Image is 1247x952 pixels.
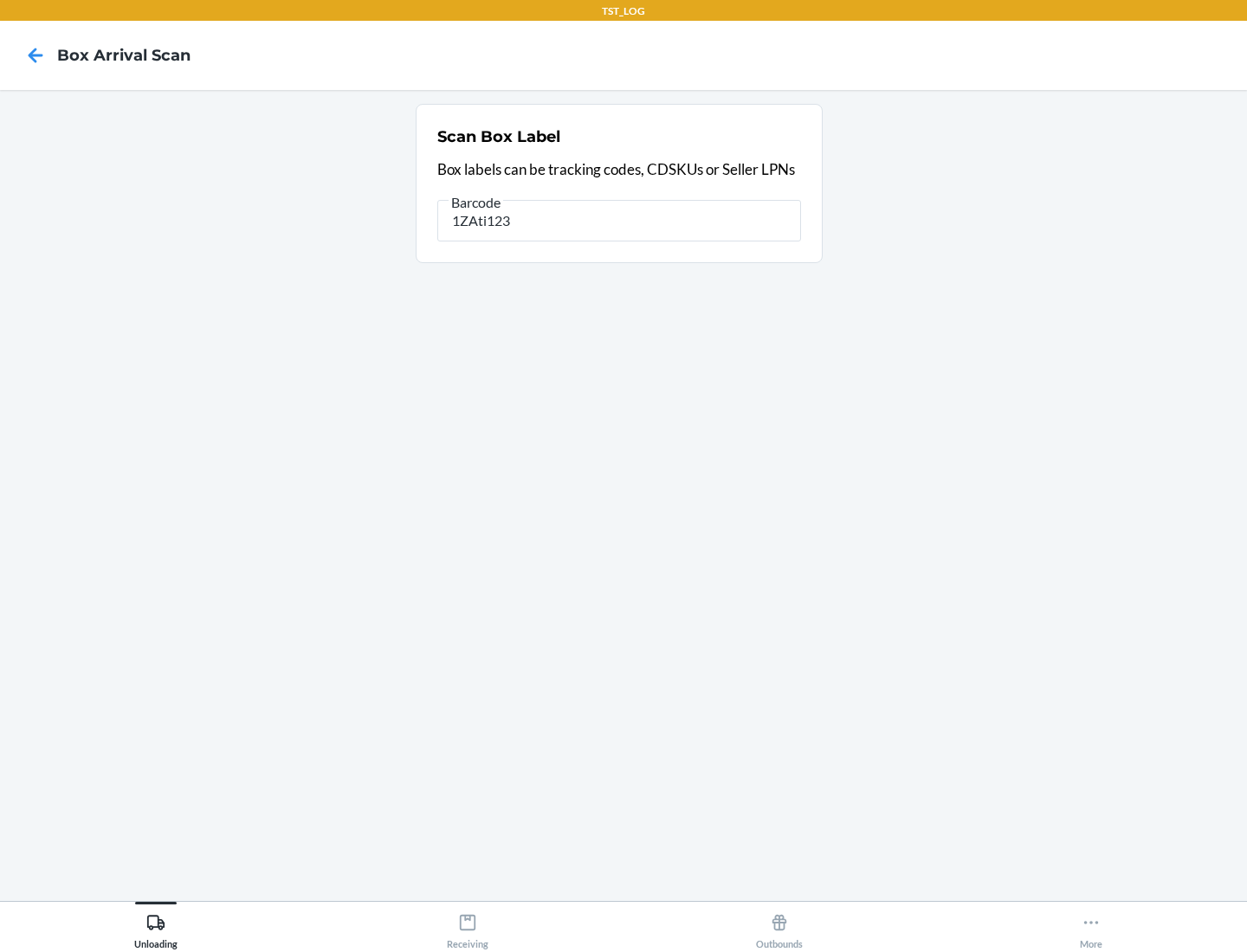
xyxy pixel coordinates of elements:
[602,3,645,19] p: TST_LOG
[57,44,191,67] h4: Box Arrival Scan
[756,906,803,949] div: Outbounds
[312,902,623,949] button: Receiving
[935,902,1247,949] button: More
[447,906,488,949] div: Receiving
[437,125,560,148] h2: Scan Box Label
[449,194,503,211] span: Barcode
[134,906,178,949] div: Unloading
[623,902,935,949] button: Outbounds
[437,200,801,241] input: Barcode
[1080,906,1102,949] div: More
[437,158,801,181] p: Box labels can be tracking codes, CDSKUs or Seller LPNs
